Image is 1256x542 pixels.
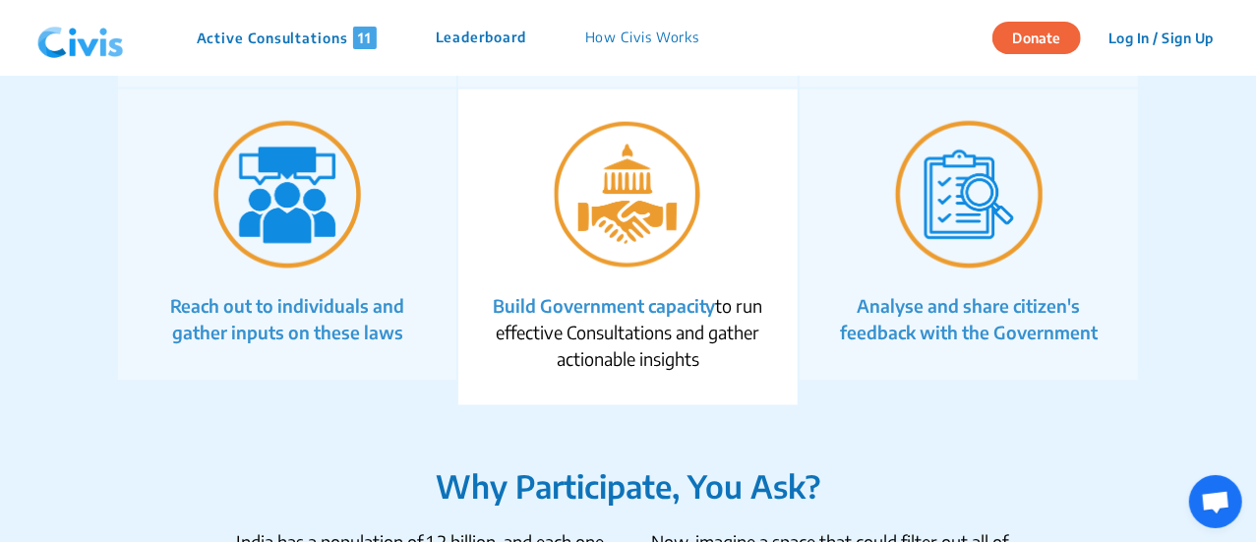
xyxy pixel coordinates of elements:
span: Build Government capacity [493,294,715,317]
a: Donate [992,27,1096,46]
div: Open chat [1189,475,1242,528]
img: Reach out to individuals and gather inputs on these laws [213,121,361,269]
h1: Why Participate, You Ask? [236,468,1020,506]
img: Build Government capacity [554,121,701,269]
p: Active Consultations [197,27,377,49]
div: to run effective Consultations and gather actionable insights [490,292,765,372]
span: 11 [353,27,377,49]
p: How Civis Works [585,27,700,49]
img: navlogo.png [30,9,132,68]
img: Analyse and share citizen's feedback with the Government [895,121,1043,269]
button: Log In / Sign Up [1096,23,1226,53]
button: Donate [992,22,1081,54]
p: Leaderboard [436,27,526,49]
span: Reach out to individuals and gather inputs on these laws [170,294,404,343]
span: Analyse and share citizen's feedback with the Government [840,294,1098,343]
